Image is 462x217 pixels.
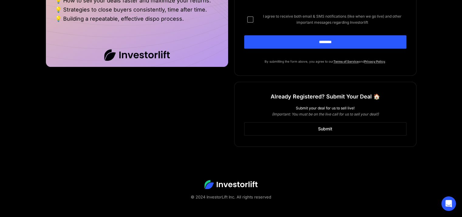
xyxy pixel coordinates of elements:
div: Open Intercom Messenger [441,196,456,211]
div: © 2024 InvestorLift Inc. All rights reserved [24,194,438,200]
p: By submitting the form above, you agree to our and . [244,58,406,64]
h1: Already Registered? Submit Your Deal 🏠 [271,91,380,102]
span: I agree to receive both email & SMS notifications (like when we go live) and other important mess... [258,13,406,26]
li: 💡 Strategies to close buyers consistently, time after time. [55,7,219,16]
a: Privacy Policy [364,60,385,63]
a: Terms of Service [334,60,359,63]
em: (Important: You must be on the live call for us to sell your deal!) [272,112,379,116]
a: Submit [244,122,406,136]
div: Submit your deal for us to sell live! [244,105,406,111]
li: 💡 Building a repeatable, effective dispo process. [55,16,219,22]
